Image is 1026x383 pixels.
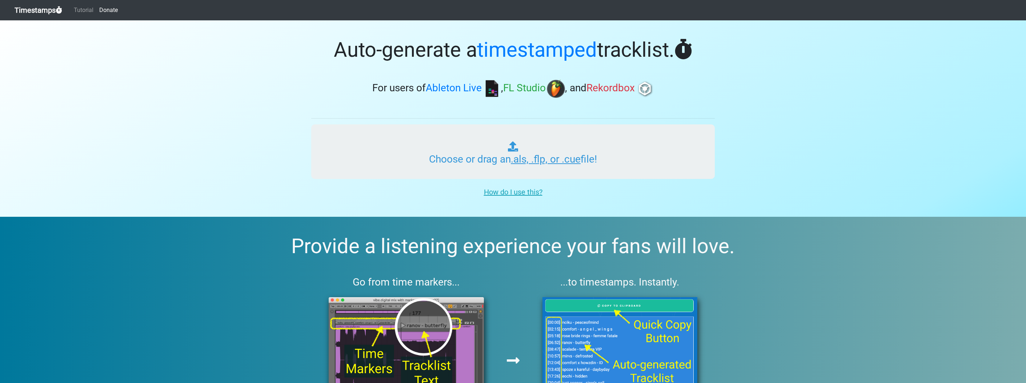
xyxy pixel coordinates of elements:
a: Donate [96,3,121,17]
a: Tutorial [71,3,96,17]
h3: Go from time markers... [311,276,501,288]
u: How do I use this? [484,188,542,196]
h1: Auto-generate a tracklist. [311,38,715,62]
h3: For users of , , and [311,80,715,98]
a: Timestamps [15,3,62,17]
h3: ...to timestamps. Instantly. [525,276,715,288]
h2: Provide a listening experience your fans will love. [17,234,1009,259]
span: timestamped [477,38,597,62]
span: FL Studio [503,82,546,94]
span: Rekordbox [586,82,635,94]
img: ableton.png [483,80,501,98]
span: Ableton Live [426,82,482,94]
img: rb.png [636,80,654,98]
img: fl.png [547,80,565,98]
